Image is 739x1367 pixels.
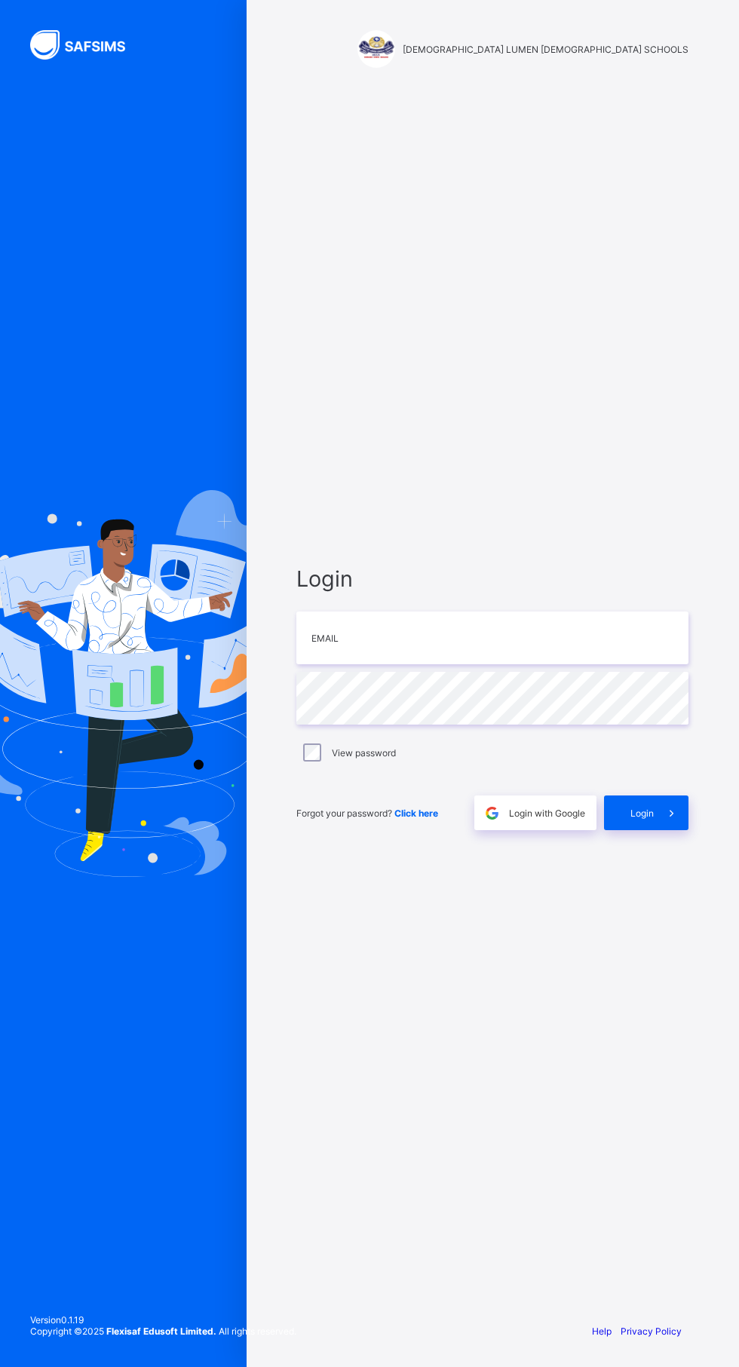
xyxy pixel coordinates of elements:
img: SAFSIMS Logo [30,30,143,60]
span: Login [630,808,654,819]
span: Copyright © 2025 All rights reserved. [30,1326,296,1337]
img: google.396cfc9801f0270233282035f929180a.svg [483,805,501,822]
a: Privacy Policy [621,1326,682,1337]
span: [DEMOGRAPHIC_DATA] LUMEN [DEMOGRAPHIC_DATA] SCHOOLS [403,44,688,55]
label: View password [332,747,396,759]
span: Login [296,565,688,592]
a: Help [592,1326,612,1337]
strong: Flexisaf Edusoft Limited. [106,1326,216,1337]
span: Forgot your password? [296,808,438,819]
span: Version 0.1.19 [30,1314,296,1326]
a: Click here [394,808,438,819]
span: Login with Google [509,808,585,819]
